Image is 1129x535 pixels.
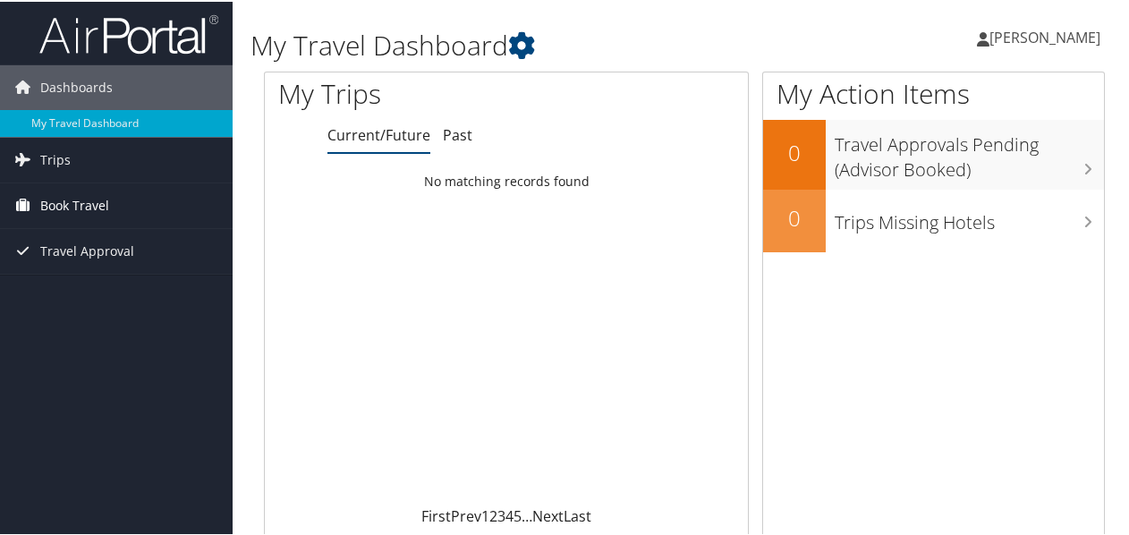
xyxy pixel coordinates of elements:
[763,188,1104,251] a: 0Trips Missing Hotels
[40,64,113,108] span: Dashboards
[989,26,1100,46] span: [PERSON_NAME]
[327,123,430,143] a: Current/Future
[421,505,451,524] a: First
[835,200,1104,234] h3: Trips Missing Hotels
[40,136,71,181] span: Trips
[451,505,481,524] a: Prev
[39,12,218,54] img: airportal-logo.png
[40,227,134,272] span: Travel Approval
[505,505,514,524] a: 4
[40,182,109,226] span: Book Travel
[250,25,829,63] h1: My Travel Dashboard
[443,123,472,143] a: Past
[763,201,826,232] h2: 0
[763,73,1104,111] h1: My Action Items
[835,122,1104,181] h3: Travel Approvals Pending (Advisor Booked)
[265,164,748,196] td: No matching records found
[514,505,522,524] a: 5
[763,118,1104,187] a: 0Travel Approvals Pending (Advisor Booked)
[522,505,532,524] span: …
[497,505,505,524] a: 3
[489,505,497,524] a: 2
[763,136,826,166] h2: 0
[532,505,564,524] a: Next
[564,505,591,524] a: Last
[278,73,533,111] h1: My Trips
[977,9,1118,63] a: [PERSON_NAME]
[481,505,489,524] a: 1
